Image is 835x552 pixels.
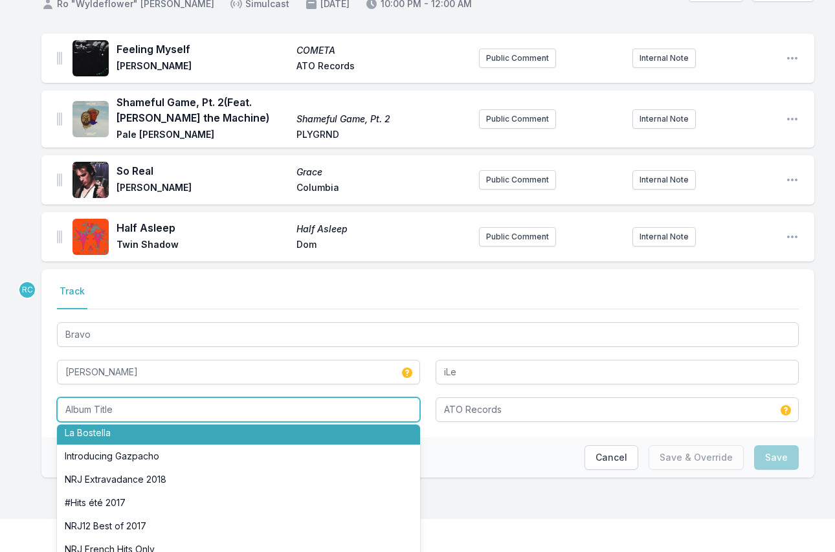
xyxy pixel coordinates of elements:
[57,421,420,445] li: La Bostella
[57,360,420,384] input: Artist
[296,113,469,126] span: Shameful Game, Pt. 2
[632,227,696,247] button: Internal Note
[632,49,696,68] button: Internal Note
[584,445,638,470] button: Cancel
[117,41,289,57] span: Feeling Myself
[296,166,469,179] span: Grace
[479,227,556,247] button: Public Comment
[479,49,556,68] button: Public Comment
[57,322,799,347] input: Track Title
[296,128,469,144] span: PLYGRND
[57,491,420,514] li: #Hits été 2017
[117,220,289,236] span: Half Asleep
[296,223,469,236] span: Half Asleep
[57,173,62,186] img: Drag Handle
[117,238,289,254] span: Twin Shadow
[754,445,799,470] button: Save
[117,128,289,144] span: Pale [PERSON_NAME]
[479,170,556,190] button: Public Comment
[72,162,109,198] img: Grace
[786,173,799,186] button: Open playlist item options
[632,109,696,129] button: Internal Note
[57,52,62,65] img: Drag Handle
[57,445,420,468] li: Introducing Gazpacho
[18,281,36,299] p: Rocio Contreras
[296,181,469,197] span: Columbia
[57,397,420,422] input: Album Title
[436,360,799,384] input: Featured Artist(s), comma separated
[436,397,799,422] input: Record Label
[296,60,469,75] span: ATO Records
[117,181,289,197] span: [PERSON_NAME]
[72,101,109,137] img: Shameful Game, Pt. 2
[479,109,556,129] button: Public Comment
[72,219,109,255] img: Half Asleep
[117,60,289,75] span: [PERSON_NAME]
[786,230,799,243] button: Open playlist item options
[72,40,109,76] img: COMETA
[786,113,799,126] button: Open playlist item options
[57,113,62,126] img: Drag Handle
[57,230,62,243] img: Drag Handle
[117,163,289,179] span: So Real
[296,238,469,254] span: Dom
[57,285,87,309] button: Track
[632,170,696,190] button: Internal Note
[57,468,420,491] li: NRJ Extravadance 2018
[57,514,420,538] li: NRJ12 Best of 2017
[296,44,469,57] span: COMETA
[649,445,744,470] button: Save & Override
[786,52,799,65] button: Open playlist item options
[117,94,289,126] span: Shameful Game, Pt. 2 (Feat. [PERSON_NAME] the Machine)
